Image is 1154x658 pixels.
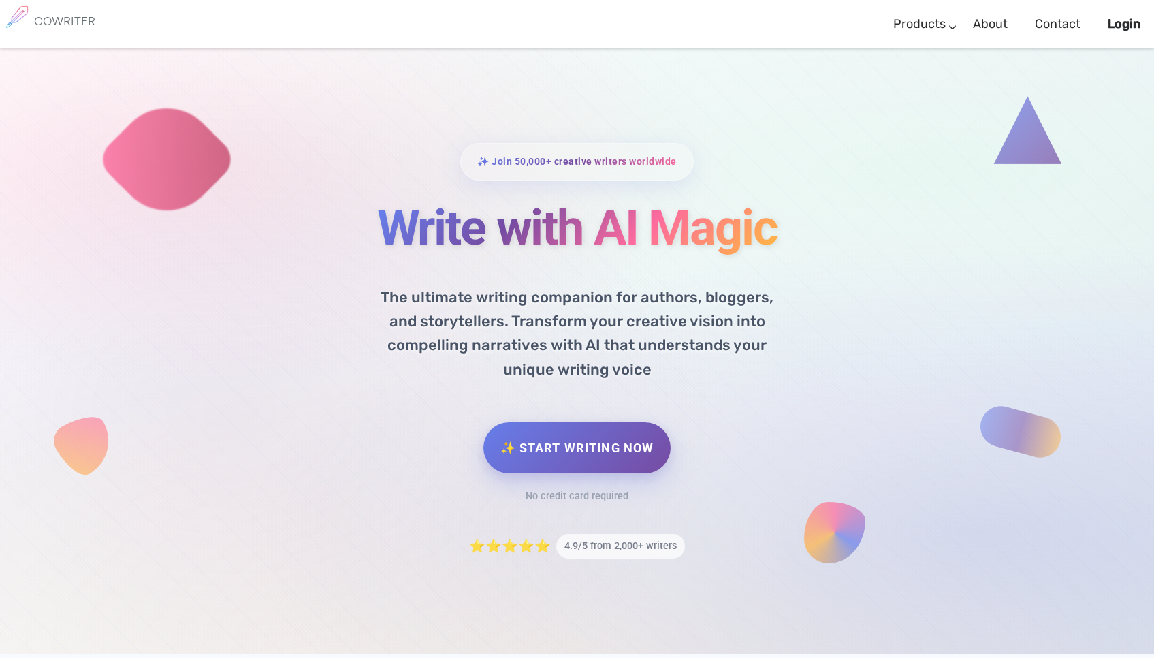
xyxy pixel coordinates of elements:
a: ✨ Start Writing Now [483,422,671,473]
span: ⭐⭐⭐⭐⭐ [469,537,551,557]
p: The ultimate writing companion for authors, bloggers, and storytellers. Transform your creative v... [356,275,799,381]
div: No credit card required [526,487,628,507]
span: AI Magic [594,199,778,257]
h1: Write with [247,201,908,255]
span: 4.9/5 from 2,000+ writers [556,534,685,559]
span: ✨ Join 50,000+ creative writers worldwide [477,152,677,172]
